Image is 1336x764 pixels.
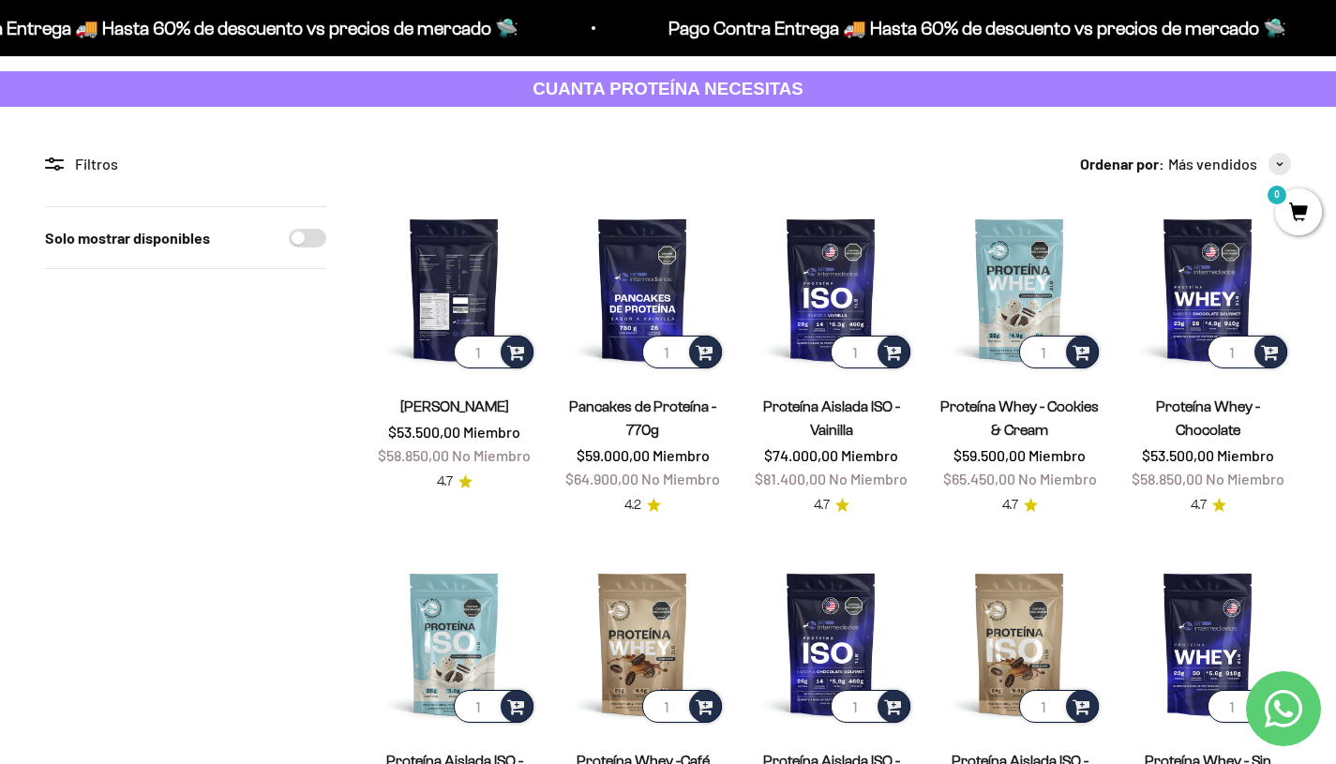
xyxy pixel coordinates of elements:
[378,446,449,464] span: $58.850,00
[1156,398,1260,438] a: Proteína Whey - Chocolate
[1191,495,1226,516] a: 4.74.7 de 5.0 estrellas
[653,446,710,464] span: Miembro
[533,79,803,98] strong: CUANTA PROTEÍNA NECESITAS
[388,423,460,441] span: $53.500,00
[1018,470,1097,487] span: No Miembro
[841,446,898,464] span: Miembro
[940,398,1099,438] a: Proteína Whey - Cookies & Cream
[1028,446,1086,464] span: Miembro
[577,446,650,464] span: $59.000,00
[943,470,1015,487] span: $65.450,00
[814,495,849,516] a: 4.74.7 de 5.0 estrellas
[624,495,661,516] a: 4.24.2 de 5.0 estrellas
[463,423,520,441] span: Miembro
[1002,495,1038,516] a: 4.74.7 de 5.0 estrellas
[1132,470,1203,487] span: $58.850,00
[624,495,641,516] span: 4.2
[1206,470,1284,487] span: No Miembro
[829,470,908,487] span: No Miembro
[641,470,720,487] span: No Miembro
[437,472,473,492] a: 4.74.7 de 5.0 estrellas
[565,470,638,487] span: $64.900,00
[1080,152,1164,176] span: Ordenar por:
[371,206,537,372] img: Proteína Whey - Vainilla
[1191,495,1207,516] span: 4.7
[755,470,826,487] span: $81.400,00
[814,495,830,516] span: 4.7
[45,226,210,250] label: Solo mostrar disponibles
[953,446,1026,464] span: $59.500,00
[1168,152,1257,176] span: Más vendidos
[764,446,838,464] span: $74.000,00
[437,472,453,492] span: 4.7
[1275,203,1322,224] a: 0
[1002,495,1018,516] span: 4.7
[569,398,716,438] a: Pancakes de Proteína - 770g
[763,398,900,438] a: Proteína Aislada ISO - Vainilla
[668,13,1286,43] p: Pago Contra Entrega 🚚 Hasta 60% de descuento vs precios de mercado 🛸
[1142,446,1214,464] span: $53.500,00
[1217,446,1274,464] span: Miembro
[1266,184,1288,206] mark: 0
[400,398,509,414] a: [PERSON_NAME]
[1168,152,1291,176] button: Más vendidos
[45,152,326,176] div: Filtros
[452,446,531,464] span: No Miembro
